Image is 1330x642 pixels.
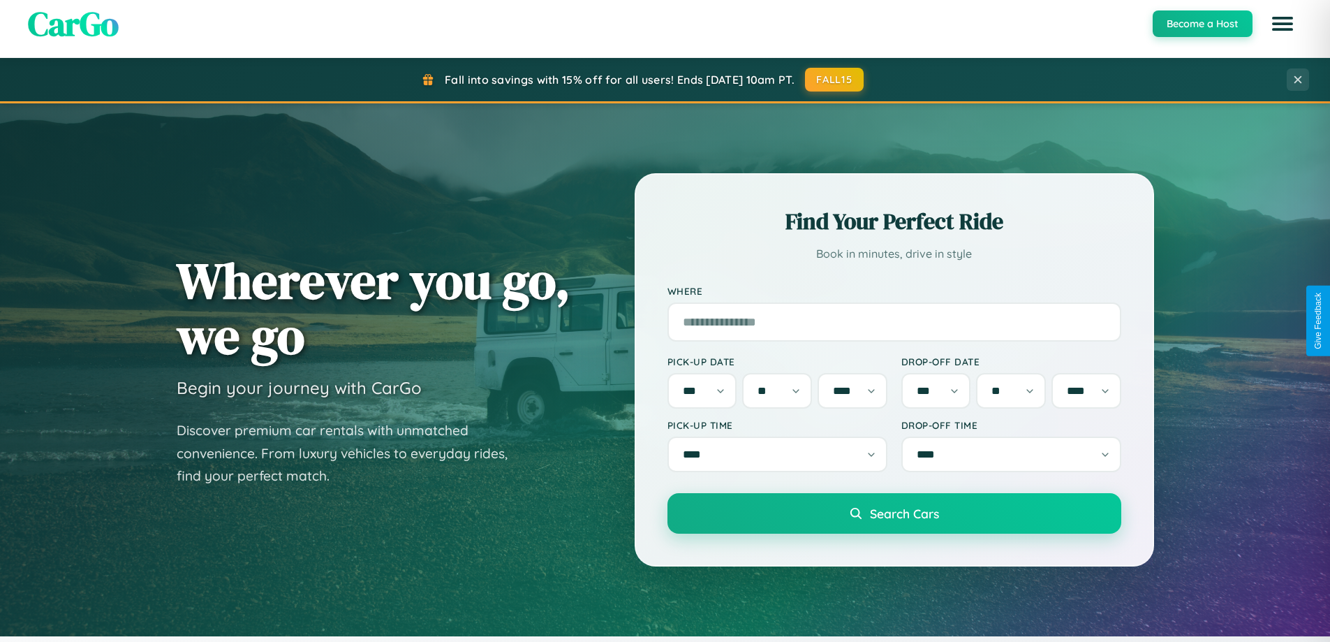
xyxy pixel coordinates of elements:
label: Drop-off Date [901,356,1121,367]
h3: Begin your journey with CarGo [177,377,422,398]
button: Become a Host [1153,10,1253,37]
label: Drop-off Time [901,419,1121,431]
label: Pick-up Time [667,419,887,431]
label: Pick-up Date [667,356,887,367]
h1: Wherever you go, we go [177,253,570,363]
span: Fall into savings with 15% off for all users! Ends [DATE] 10am PT. [445,73,795,87]
p: Discover premium car rentals with unmatched convenience. From luxury vehicles to everyday rides, ... [177,419,526,488]
button: Open menu [1263,4,1302,43]
span: Search Cars [870,506,939,521]
h2: Find Your Perfect Ride [667,206,1121,237]
div: Give Feedback [1313,293,1323,349]
button: Search Cars [667,493,1121,534]
span: CarGo [28,1,119,47]
p: Book in minutes, drive in style [667,244,1121,264]
button: FALL15 [805,68,864,92]
label: Where [667,285,1121,297]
